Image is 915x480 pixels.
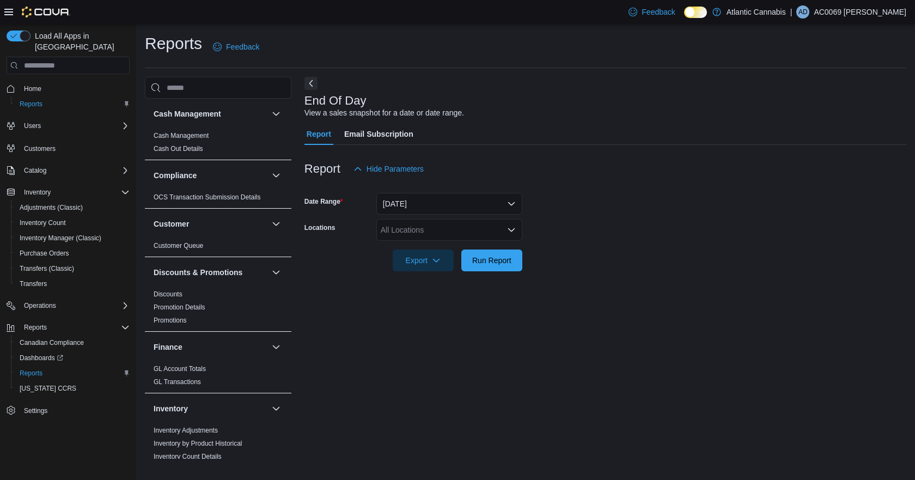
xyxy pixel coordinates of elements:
[145,239,291,257] div: Customer
[270,107,283,120] button: Cash Management
[24,406,47,415] span: Settings
[11,215,134,230] button: Inventory Count
[145,362,291,393] div: Finance
[154,303,205,311] a: Promotion Details
[624,1,679,23] a: Feedback
[20,119,45,132] button: Users
[145,129,291,160] div: Cash Management
[684,18,685,19] span: Dark Mode
[20,186,55,199] button: Inventory
[20,141,130,155] span: Customers
[20,164,130,177] span: Catalog
[154,131,209,140] span: Cash Management
[20,369,42,378] span: Reports
[24,323,47,332] span: Reports
[2,320,134,335] button: Reports
[270,217,283,230] button: Customer
[145,33,202,54] h1: Reports
[2,403,134,418] button: Settings
[15,262,130,275] span: Transfers (Classic)
[20,321,130,334] span: Reports
[154,316,187,325] span: Promotions
[154,144,203,153] span: Cash Out Details
[154,242,203,250] a: Customer Queue
[20,299,60,312] button: Operations
[15,201,130,214] span: Adjustments (Classic)
[344,123,413,145] span: Email Subscription
[15,277,130,290] span: Transfers
[154,342,267,353] button: Finance
[304,107,464,119] div: View a sales snapshot for a date or date range.
[507,226,516,234] button: Open list of options
[154,403,267,414] button: Inventory
[304,162,340,175] h3: Report
[367,163,424,174] span: Hide Parameters
[15,367,130,380] span: Reports
[15,382,130,395] span: Washington CCRS
[20,280,47,288] span: Transfers
[11,381,134,396] button: [US_STATE] CCRS
[2,185,134,200] button: Inventory
[154,403,188,414] h3: Inventory
[11,276,134,291] button: Transfers
[154,378,201,386] span: GL Transactions
[2,118,134,133] button: Users
[642,7,675,17] span: Feedback
[349,158,428,180] button: Hide Parameters
[15,232,106,245] a: Inventory Manager (Classic)
[2,163,134,178] button: Catalog
[15,201,87,214] a: Adjustments (Classic)
[304,223,335,232] label: Locations
[11,200,134,215] button: Adjustments (Classic)
[24,121,41,130] span: Users
[154,132,209,139] a: Cash Management
[20,404,52,417] a: Settings
[15,232,130,245] span: Inventory Manager (Classic)
[154,317,187,324] a: Promotions
[20,82,130,95] span: Home
[154,342,182,353] h3: Finance
[154,378,201,386] a: GL Transactions
[20,142,60,155] a: Customers
[154,453,222,460] a: Inventory Count Details
[20,100,42,108] span: Reports
[154,170,197,181] h3: Compliance
[20,186,130,199] span: Inventory
[790,5,792,19] p: |
[20,299,130,312] span: Operations
[154,427,218,434] a: Inventory Adjustments
[11,96,134,112] button: Reports
[209,36,264,58] a: Feedback
[20,82,46,95] a: Home
[15,336,88,349] a: Canadian Compliance
[304,197,343,206] label: Date Range
[154,108,267,119] button: Cash Management
[307,123,331,145] span: Report
[814,5,906,19] p: AC0069 [PERSON_NAME]
[7,76,130,447] nav: Complex example
[15,98,130,111] span: Reports
[154,440,242,447] a: Inventory by Product Historical
[15,382,81,395] a: [US_STATE] CCRS
[154,439,242,448] span: Inventory by Product Historical
[393,250,454,271] button: Export
[24,188,51,197] span: Inventory
[304,94,367,107] h3: End Of Day
[15,351,130,364] span: Dashboards
[20,384,76,393] span: [US_STATE] CCRS
[270,169,283,182] button: Compliance
[154,452,222,461] span: Inventory Count Details
[154,426,218,435] span: Inventory Adjustments
[15,367,47,380] a: Reports
[15,98,47,111] a: Reports
[24,144,56,153] span: Customers
[727,5,786,19] p: Atlantic Cannabis
[154,364,206,373] span: GL Account Totals
[20,218,66,227] span: Inventory Count
[154,241,203,250] span: Customer Queue
[11,350,134,366] a: Dashboards
[154,193,261,201] a: OCS Transaction Submission Details
[154,218,267,229] button: Customer
[154,108,221,119] h3: Cash Management
[226,41,259,52] span: Feedback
